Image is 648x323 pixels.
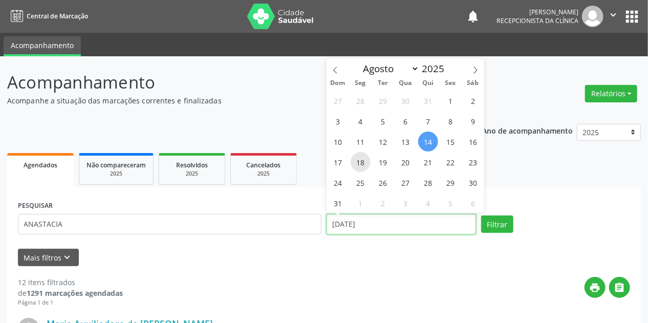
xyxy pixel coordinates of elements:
span: Setembro 2, 2025 [373,193,393,213]
button: print [585,277,606,298]
button: notifications [466,9,480,24]
span: Agosto 4, 2025 [351,111,371,131]
span: Agosto 14, 2025 [418,132,438,152]
span: Setembro 3, 2025 [396,193,416,213]
button:  [609,277,630,298]
input: Nome, CNS [18,214,321,234]
button: Filtrar [481,216,513,233]
span: Agosto 30, 2025 [463,173,483,192]
span: Agosto 2, 2025 [463,91,483,111]
p: Ano de acompanhamento [483,124,573,137]
span: Agosto 1, 2025 [441,91,461,111]
p: Acompanhamento [7,70,451,95]
span: Agosto 16, 2025 [463,132,483,152]
span: Não compareceram [87,161,146,169]
button: apps [623,8,641,26]
span: Agosto 3, 2025 [328,111,348,131]
span: Agosto 10, 2025 [328,132,348,152]
span: Agosto 23, 2025 [463,152,483,172]
span: Agosto 21, 2025 [418,152,438,172]
span: Resolvidos [176,161,208,169]
div: Página 1 de 1 [18,298,123,307]
div: 12 itens filtrados [18,277,123,288]
div: 2025 [87,170,146,178]
span: Seg [349,80,372,87]
span: Qui [417,80,439,87]
span: Julho 28, 2025 [351,91,371,111]
span: Julho 29, 2025 [373,91,393,111]
img: img [582,6,603,27]
a: Acompanhamento [4,36,81,56]
span: Julho 30, 2025 [396,91,416,111]
button: Mais filtroskeyboard_arrow_down [18,249,79,267]
input: Year [419,62,453,75]
span: Agosto 29, 2025 [441,173,461,192]
div: 2025 [166,170,218,178]
span: Agosto 15, 2025 [441,132,461,152]
i:  [608,9,619,20]
span: Agosto 17, 2025 [328,152,348,172]
span: Qua [394,80,417,87]
span: Agosto 25, 2025 [351,173,371,192]
div: de [18,288,123,298]
select: Month [358,61,419,76]
label: PESQUISAR [18,198,53,214]
span: Dom [327,80,349,87]
input: Selecione um intervalo [327,214,476,234]
span: Agosto 11, 2025 [351,132,371,152]
span: Agosto 6, 2025 [396,111,416,131]
i:  [614,282,625,293]
span: Setembro 1, 2025 [351,193,371,213]
button: Relatórios [585,85,637,102]
span: Agosto 12, 2025 [373,132,393,152]
span: Agendados [24,161,57,169]
span: Agosto 22, 2025 [441,152,461,172]
span: Agosto 9, 2025 [463,111,483,131]
strong: 1291 marcações agendadas [27,288,123,298]
span: Agosto 28, 2025 [418,173,438,192]
span: Sáb [462,80,484,87]
i: print [590,282,601,293]
p: Acompanhe a situação das marcações correntes e finalizadas [7,95,451,106]
span: Agosto 24, 2025 [328,173,348,192]
span: Cancelados [247,161,281,169]
span: Julho 31, 2025 [418,91,438,111]
a: Central de Marcação [7,8,88,25]
span: Agosto 5, 2025 [373,111,393,131]
span: Ter [372,80,394,87]
span: Sex [439,80,462,87]
span: Agosto 20, 2025 [396,152,416,172]
span: Agosto 7, 2025 [418,111,438,131]
span: Central de Marcação [27,12,88,20]
span: Agosto 26, 2025 [373,173,393,192]
span: Setembro 4, 2025 [418,193,438,213]
span: Julho 27, 2025 [328,91,348,111]
span: Agosto 19, 2025 [373,152,393,172]
div: 2025 [238,170,289,178]
span: Setembro 6, 2025 [463,193,483,213]
span: Setembro 5, 2025 [441,193,461,213]
span: Agosto 27, 2025 [396,173,416,192]
span: Agosto 18, 2025 [351,152,371,172]
span: Agosto 31, 2025 [328,193,348,213]
span: Recepcionista da clínica [496,16,578,25]
span: Agosto 13, 2025 [396,132,416,152]
i: keyboard_arrow_down [62,252,73,263]
span: Agosto 8, 2025 [441,111,461,131]
div: [PERSON_NAME] [496,8,578,16]
button:  [603,6,623,27]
